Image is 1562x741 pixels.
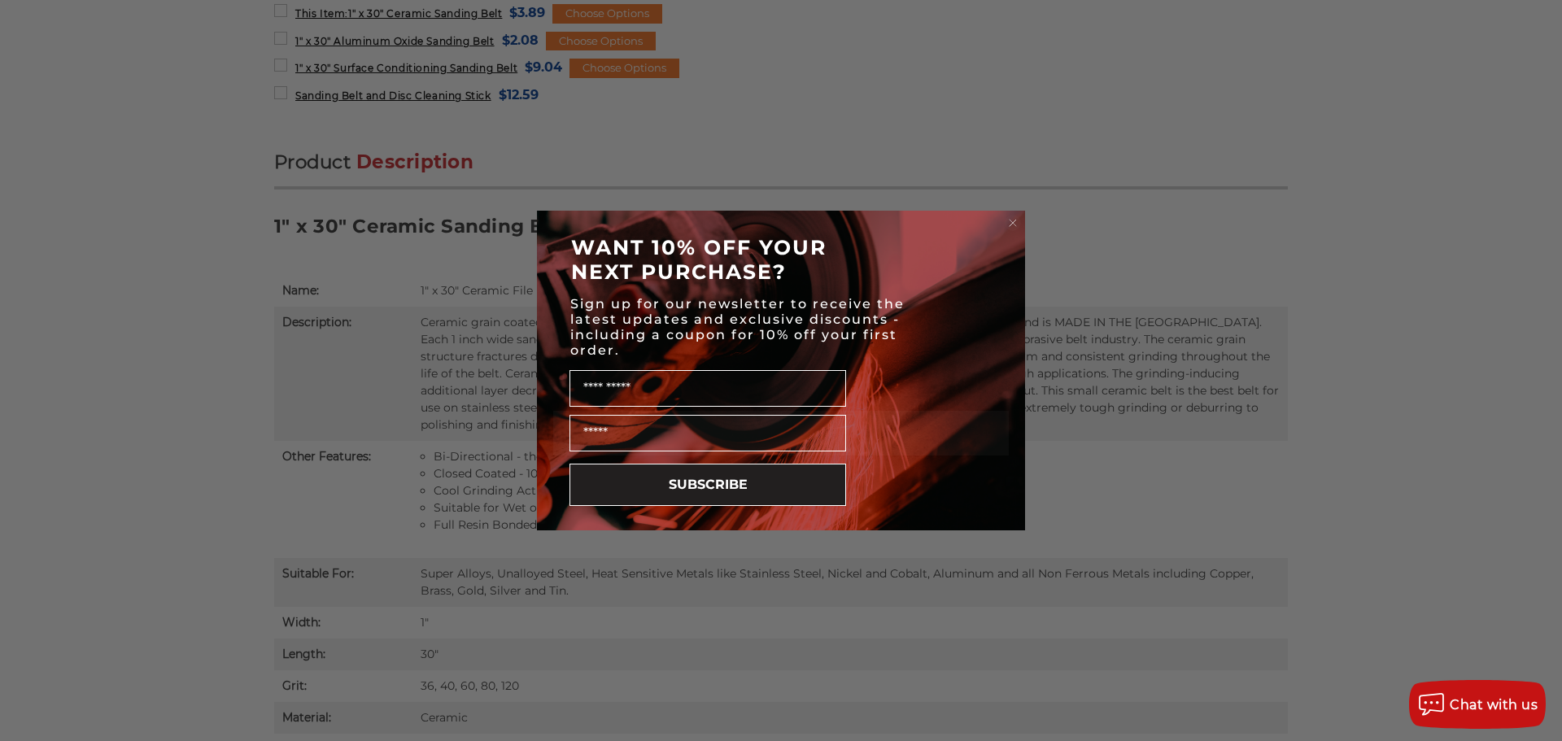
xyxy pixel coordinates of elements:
span: WANT 10% OFF YOUR NEXT PURCHASE? [571,235,827,284]
button: Close dialog [1005,215,1021,231]
input: Email [569,415,846,451]
span: Chat with us [1450,697,1538,713]
button: Chat with us [1409,680,1546,729]
span: Sign up for our newsletter to receive the latest updates and exclusive discounts - including a co... [570,296,905,358]
button: SUBSCRIBE [569,464,846,506]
